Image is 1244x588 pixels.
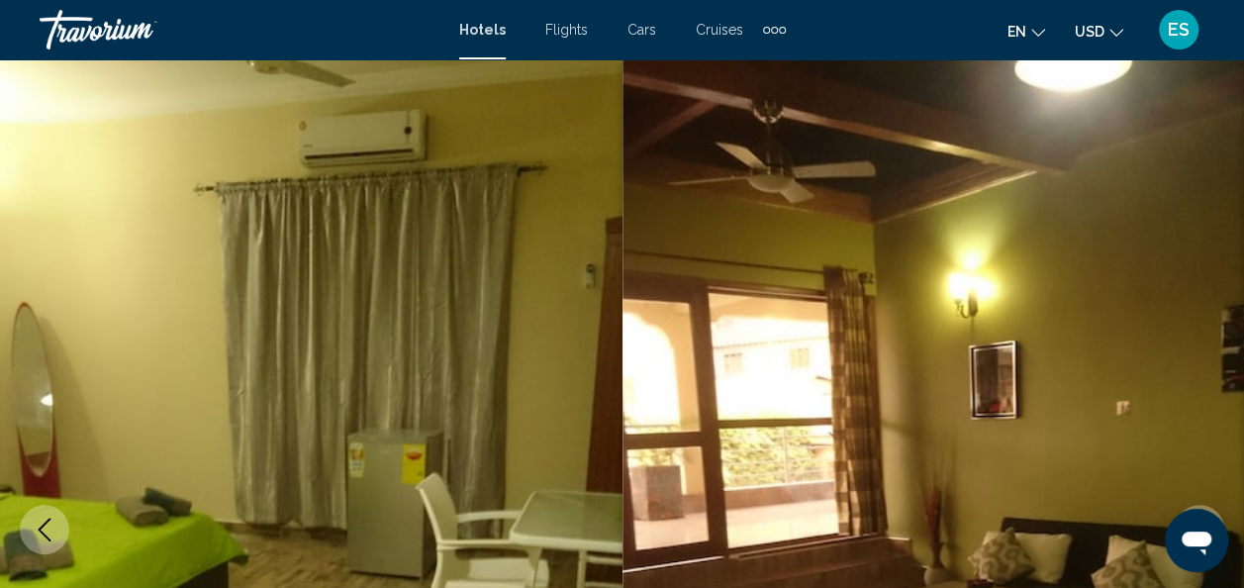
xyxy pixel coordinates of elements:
button: Previous image [20,505,69,554]
a: Travorium [40,10,439,49]
button: Extra navigation items [763,14,786,46]
button: Change language [1007,17,1045,46]
button: User Menu [1153,9,1204,50]
span: USD [1075,24,1104,40]
span: ES [1168,20,1190,40]
a: Flights [545,22,588,38]
span: en [1007,24,1026,40]
button: Next image [1175,505,1224,554]
a: Cars [627,22,656,38]
button: Change currency [1075,17,1123,46]
a: Cruises [696,22,743,38]
a: Hotels [459,22,506,38]
iframe: Button to launch messaging window [1165,509,1228,572]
